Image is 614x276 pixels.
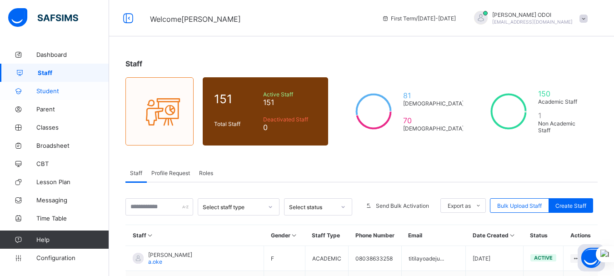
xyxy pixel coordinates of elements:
span: Non Academic Staff [538,120,586,134]
i: Sort in Ascending Order [509,232,516,239]
i: Sort in Ascending Order [290,232,298,239]
th: Actions [564,225,598,246]
span: Export as [448,202,471,209]
span: 0 [263,123,317,132]
span: Student [36,87,109,95]
span: Staff [125,59,142,68]
img: safsims [8,8,78,27]
span: Staff [38,69,109,76]
th: Email [401,225,466,246]
th: Date Created [466,225,523,246]
div: EMMANUELODOI [465,11,592,26]
span: Time Table [36,215,109,222]
span: 150 [538,89,586,98]
span: Create Staff [555,202,586,209]
th: Staff [126,225,264,246]
span: Send Bulk Activation [376,202,429,209]
span: Messaging [36,196,109,204]
span: Dashboard [36,51,109,58]
span: active [534,255,553,261]
span: Classes [36,124,109,131]
span: 1 [538,111,586,120]
td: titilayoadeju... [401,246,466,271]
td: F [264,246,305,271]
span: [PERSON_NAME] ODOI [492,11,573,18]
span: Academic Staff [538,98,586,105]
span: Deactivated Staff [263,116,317,123]
div: Select staff type [203,204,263,211]
span: 151 [263,98,317,107]
span: Bulk Upload Staff [497,202,542,209]
td: 08038633258 [349,246,402,271]
div: Select status [289,204,335,211]
th: Phone Number [349,225,402,246]
span: [DEMOGRAPHIC_DATA] [403,125,464,132]
span: Roles [199,170,213,176]
span: session/term information [382,15,456,22]
span: 81 [403,91,464,100]
span: Lesson Plan [36,178,109,186]
span: Welcome [PERSON_NAME] [150,15,241,24]
span: a.oke [148,258,162,265]
td: ACADEMIC [305,246,348,271]
span: Help [36,236,109,243]
span: [PERSON_NAME] [148,251,192,258]
th: Gender [264,225,305,246]
span: CBT [36,160,109,167]
span: Broadsheet [36,142,109,149]
button: Open asap [578,244,605,271]
span: 70 [403,116,464,125]
span: Staff [130,170,142,176]
span: Profile Request [151,170,190,176]
th: Staff Type [305,225,348,246]
td: [DATE] [466,246,523,271]
span: [EMAIL_ADDRESS][DOMAIN_NAME] [492,19,573,25]
span: Parent [36,105,109,113]
div: Total Staff [212,118,261,130]
i: Sort in Ascending Order [146,232,154,239]
span: [DEMOGRAPHIC_DATA] [403,100,464,107]
span: Active Staff [263,91,317,98]
span: 151 [214,92,259,106]
span: Configuration [36,254,109,261]
th: Status [523,225,563,246]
